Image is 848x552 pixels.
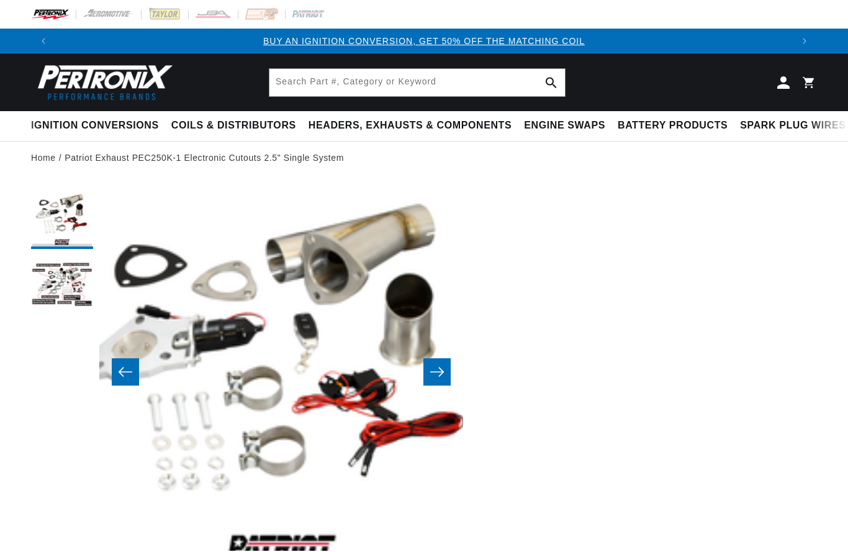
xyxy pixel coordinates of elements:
input: Search Part #, Category or Keyword [269,69,565,96]
span: Ignition Conversions [31,119,159,132]
button: Load image 1 in gallery view [31,187,93,249]
summary: Ignition Conversions [31,111,165,140]
span: Spark Plug Wires [740,119,846,132]
a: Home [31,151,56,165]
div: Announcement [56,34,792,48]
button: Translation missing: en.sections.announcements.previous_announcement [31,29,56,53]
span: Coils & Distributors [171,119,296,132]
button: Translation missing: en.sections.announcements.next_announcement [792,29,817,53]
nav: breadcrumbs [31,151,817,165]
a: BUY AN IGNITION CONVERSION, GET 50% OFF THE MATCHING COIL [263,36,585,46]
summary: Coils & Distributors [165,111,302,140]
button: Slide left [112,358,139,386]
span: Headers, Exhausts & Components [309,119,512,132]
span: Battery Products [618,119,728,132]
div: 1 of 3 [56,34,792,48]
summary: Headers, Exhausts & Components [302,111,518,140]
img: Pertronix [31,61,174,104]
button: Load image 2 in gallery view [31,255,93,317]
button: Search Part #, Category or Keyword [538,69,565,96]
a: Patriot Exhaust PEC250K-1 Electronic Cutouts 2.5" Single System [65,151,344,165]
summary: Engine Swaps [518,111,611,140]
summary: Battery Products [611,111,734,140]
span: Engine Swaps [524,119,605,132]
button: Slide right [423,358,451,386]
